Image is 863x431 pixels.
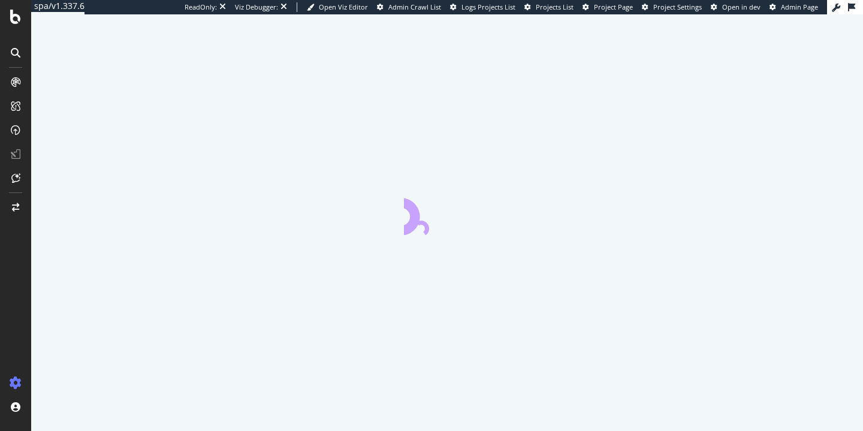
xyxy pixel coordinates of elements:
span: Admin Crawl List [388,2,441,11]
div: Viz Debugger: [235,2,278,12]
span: Project Settings [653,2,702,11]
span: Admin Page [781,2,818,11]
a: Open in dev [711,2,761,12]
span: Open Viz Editor [319,2,368,11]
div: animation [404,192,490,235]
div: ReadOnly: [185,2,217,12]
a: Logs Projects List [450,2,515,12]
a: Open Viz Editor [307,2,368,12]
a: Admin Crawl List [377,2,441,12]
a: Project Page [583,2,633,12]
span: Logs Projects List [461,2,515,11]
a: Project Settings [642,2,702,12]
span: Open in dev [722,2,761,11]
span: Projects List [536,2,574,11]
span: Project Page [594,2,633,11]
a: Projects List [524,2,574,12]
a: Admin Page [770,2,818,12]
